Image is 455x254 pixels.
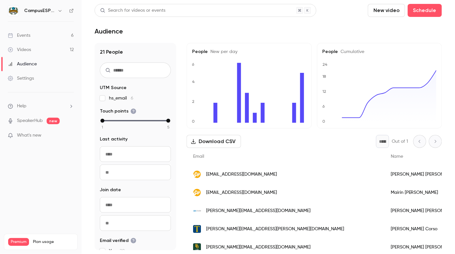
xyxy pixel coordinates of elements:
[408,4,442,17] button: Schedule
[109,95,133,101] span: hs_email
[8,61,37,67] div: Audience
[8,238,29,246] span: Premium
[187,135,241,148] button: Download CSV
[192,62,194,67] text: 6
[192,99,194,104] text: 2
[166,119,170,123] div: max
[100,48,171,56] h1: 21 People
[100,108,136,114] span: Touch points
[193,170,201,178] img: campusesp.com
[192,119,195,124] text: 0
[391,154,403,159] span: Name
[100,197,171,213] input: From
[8,32,30,39] div: Events
[323,62,327,67] text: 24
[206,244,311,251] span: [PERSON_NAME][EMAIL_ADDRESS][DOMAIN_NAME]
[167,124,169,130] span: 5
[100,146,171,162] input: From
[100,85,127,91] span: UTM Source
[95,27,123,35] h1: Audience
[100,165,171,180] input: To
[17,132,41,139] span: What's new
[206,171,277,178] span: [EMAIL_ADDRESS][DOMAIN_NAME]
[131,96,133,100] span: 6
[193,207,201,215] img: csusb.edu
[193,189,201,196] img: campusesp.com
[8,103,74,110] li: help-dropdown-opener
[193,154,204,159] span: Email
[208,49,237,54] span: New per day
[193,243,201,251] img: baylor.edu
[17,103,26,110] span: Help
[206,226,344,233] span: [PERSON_NAME][EMAIL_ADDRESS][PERSON_NAME][DOMAIN_NAME]
[100,136,128,142] span: Last activity
[322,89,326,94] text: 12
[100,187,121,193] span: Join date
[193,225,201,233] img: trincoll.edu
[322,104,325,109] text: 6
[100,237,136,244] span: Email verified
[192,79,195,84] text: 4
[33,239,73,245] span: Plan usage
[192,48,306,55] h5: People
[322,119,325,124] text: 0
[100,119,104,123] div: min
[66,133,74,139] iframe: Noticeable Trigger
[392,138,408,145] p: Out of 1
[47,118,60,124] span: new
[8,6,19,16] img: CampusESP Academy
[102,124,103,130] span: 1
[368,4,405,17] button: New video
[8,47,31,53] div: Videos
[100,215,171,231] input: To
[100,7,165,14] div: Search for videos or events
[24,7,55,14] h6: CampusESP Academy
[120,249,125,253] span: 20
[323,48,437,55] h5: People
[17,117,43,124] a: SpeakerHub
[338,49,365,54] span: Cumulative
[206,189,277,196] span: [EMAIL_ADDRESS][DOMAIN_NAME]
[206,207,311,214] span: [PERSON_NAME][EMAIL_ADDRESS][DOMAIN_NAME]
[322,74,326,79] text: 18
[8,75,34,82] div: Settings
